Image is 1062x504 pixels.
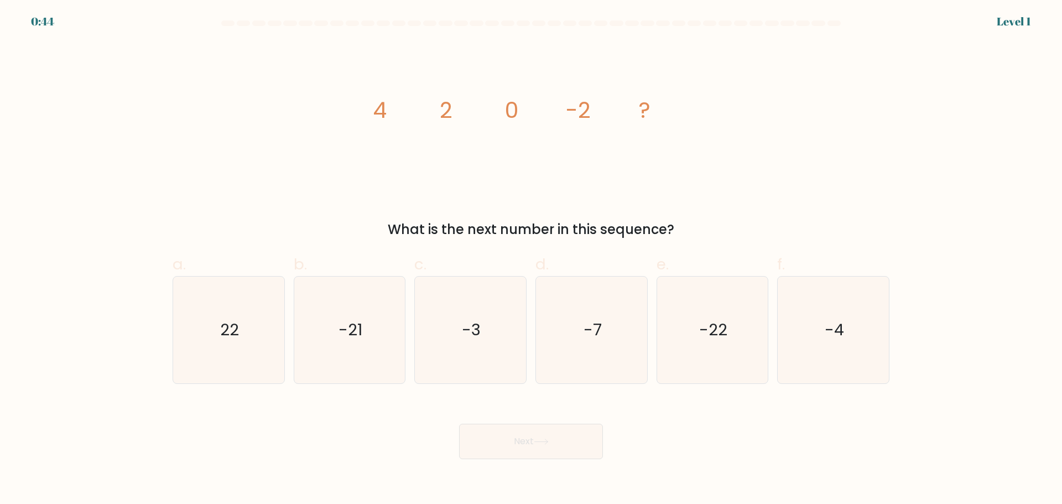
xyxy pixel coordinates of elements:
tspan: -2 [566,95,591,126]
span: f. [777,253,785,275]
text: -22 [699,319,727,341]
span: e. [657,253,669,275]
button: Next [459,424,603,459]
span: b. [294,253,307,275]
span: a. [173,253,186,275]
span: d. [535,253,549,275]
div: What is the next number in this sequence? [179,220,883,240]
text: -4 [825,319,844,341]
div: 0:44 [31,13,54,30]
tspan: 2 [440,95,452,126]
tspan: ? [639,95,651,126]
text: -3 [462,319,481,341]
text: -7 [584,319,602,341]
span: c. [414,253,426,275]
div: Level 1 [997,13,1031,30]
text: 22 [220,319,239,341]
text: -21 [339,319,362,341]
tspan: 0 [506,95,519,126]
tspan: 4 [373,95,387,126]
